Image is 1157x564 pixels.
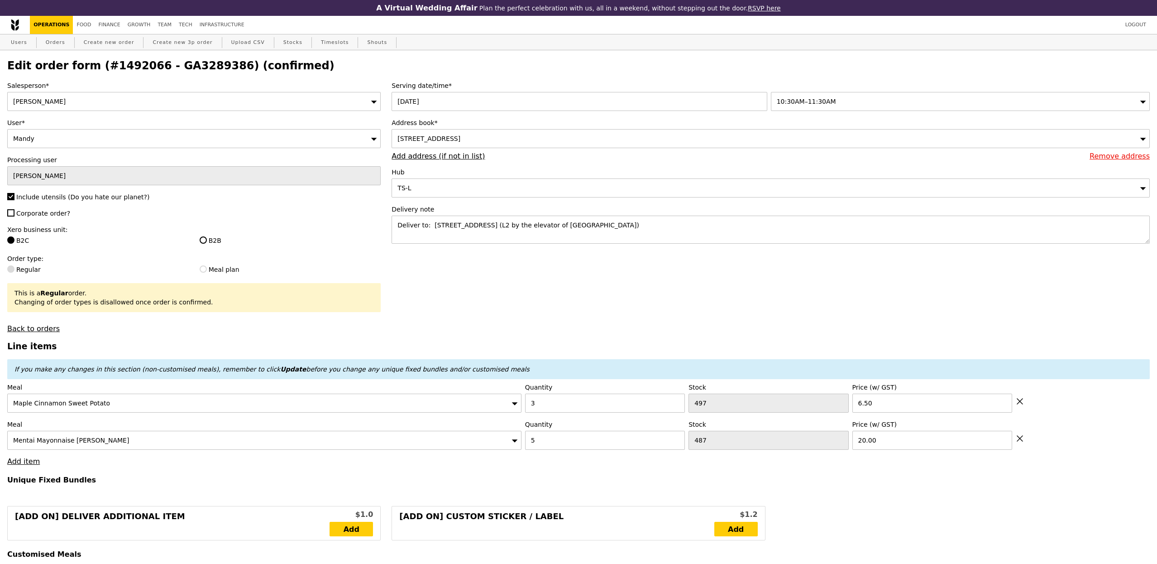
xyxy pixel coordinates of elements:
[7,383,521,392] label: Meal
[124,16,154,34] a: Growth
[7,342,1150,351] h3: Line items
[330,522,373,536] a: Add
[7,236,189,245] label: B2C
[688,383,848,392] label: Stock
[13,437,129,444] span: Mentai Mayonnaise [PERSON_NAME]
[852,383,1012,392] label: Price (w/ GST)
[7,420,521,429] label: Meal
[14,366,530,373] em: If you make any changes in this section (non-customised meals), remember to click before you chan...
[7,236,14,244] input: B2C
[280,366,306,373] b: Update
[280,34,306,51] a: Stocks
[7,324,60,333] a: Back to orders
[154,16,175,34] a: Team
[30,16,73,34] a: Operations
[7,476,1150,484] h4: Unique Fixed Bundles
[175,16,196,34] a: Tech
[748,5,781,12] a: RSVP here
[1090,152,1150,160] a: Remove address
[95,16,124,34] a: Finance
[200,236,381,245] label: B2B
[318,4,839,12] div: Plan the perfect celebration with us, all in a weekend, without stepping out the door.
[777,98,836,105] span: 10:30AM–11:30AM
[7,118,381,127] label: User*
[714,522,758,536] a: Add
[392,81,1150,90] label: Serving date/time*
[392,152,485,160] a: Add address (if not in list)
[392,92,767,111] input: Serving date
[200,265,381,274] label: Meal plan
[200,265,207,273] input: Meal plan
[397,184,411,192] span: TS-L
[525,383,685,392] label: Quantity
[852,420,1012,429] label: Price (w/ GST)
[399,510,714,536] div: [Add on] Custom Sticker / Label
[80,34,138,51] a: Create new order
[330,509,373,520] div: $1.0
[392,118,1150,127] label: Address book*
[7,457,40,466] a: Add item
[7,550,1150,559] h4: Customised Meals
[7,225,381,234] label: Xero business unit:
[40,289,68,297] b: Regular
[1122,16,1150,34] a: Logout
[11,19,19,31] img: Grain logo
[392,168,1150,177] label: Hub
[196,16,248,34] a: Infrastructure
[376,4,477,12] h3: A Virtual Wedding Affair
[14,289,373,307] div: This is a order. Changing of order types is disallowed once order is confirmed.
[16,210,70,217] span: Corporate order?
[7,265,14,273] input: Regular
[13,98,66,105] span: [PERSON_NAME]
[13,400,110,407] span: Maple Cinnamon Sweet Potato
[200,236,207,244] input: B2B
[73,16,95,34] a: Food
[16,193,149,201] span: Include utensils (Do you hate our planet?)
[149,34,216,51] a: Create new 3p order
[228,34,268,51] a: Upload CSV
[7,155,381,164] label: Processing user
[7,34,31,51] a: Users
[525,420,685,429] label: Quantity
[7,81,381,90] label: Salesperson*
[317,34,352,51] a: Timeslots
[7,254,381,263] label: Order type:
[7,193,14,200] input: Include utensils (Do you hate our planet?)
[15,510,330,536] div: [Add on] Deliver Additional Item
[7,265,189,274] label: Regular
[688,420,848,429] label: Stock
[7,209,14,217] input: Corporate order?
[42,34,69,51] a: Orders
[363,34,391,51] a: Shouts
[714,509,758,520] div: $1.2
[7,59,1150,72] h2: Edit order form (#1492066 - GA3289386) (confirmed)
[13,135,34,142] span: Mandy
[392,205,1150,214] label: Delivery note
[397,135,460,142] span: [STREET_ADDRESS]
